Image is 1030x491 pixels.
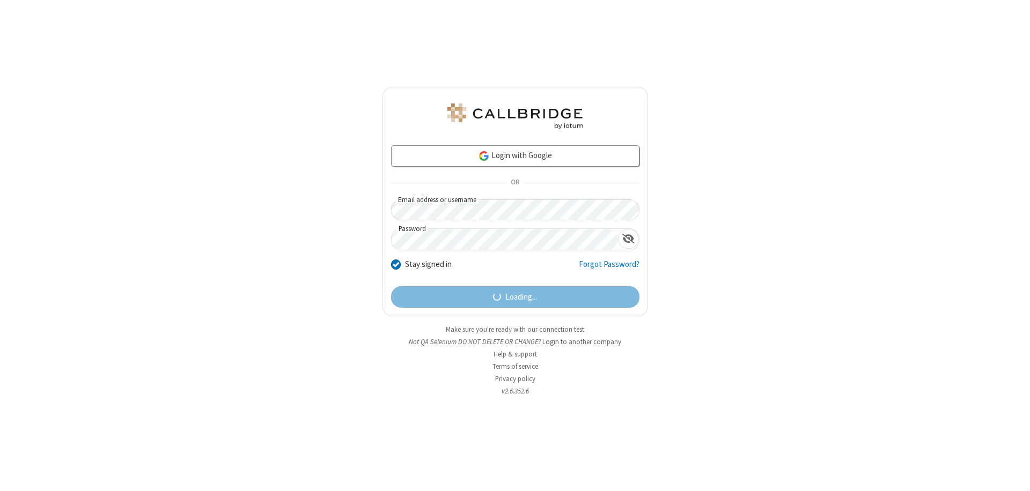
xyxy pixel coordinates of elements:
button: Login to another company [542,337,621,347]
label: Stay signed in [405,258,452,271]
input: Password [392,229,618,250]
li: v2.6.352.6 [382,386,648,396]
li: Not QA Selenium DO NOT DELETE OR CHANGE? [382,337,648,347]
input: Email address or username [391,199,639,220]
img: google-icon.png [478,150,490,162]
img: QA Selenium DO NOT DELETE OR CHANGE [445,103,585,129]
a: Terms of service [492,362,538,371]
span: OR [506,176,524,191]
div: Show password [618,229,639,249]
a: Forgot Password? [579,258,639,279]
a: Privacy policy [495,374,535,383]
a: Login with Google [391,145,639,167]
span: Loading... [505,291,537,303]
a: Make sure you're ready with our connection test [446,325,584,334]
button: Loading... [391,286,639,308]
a: Help & support [494,349,537,359]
